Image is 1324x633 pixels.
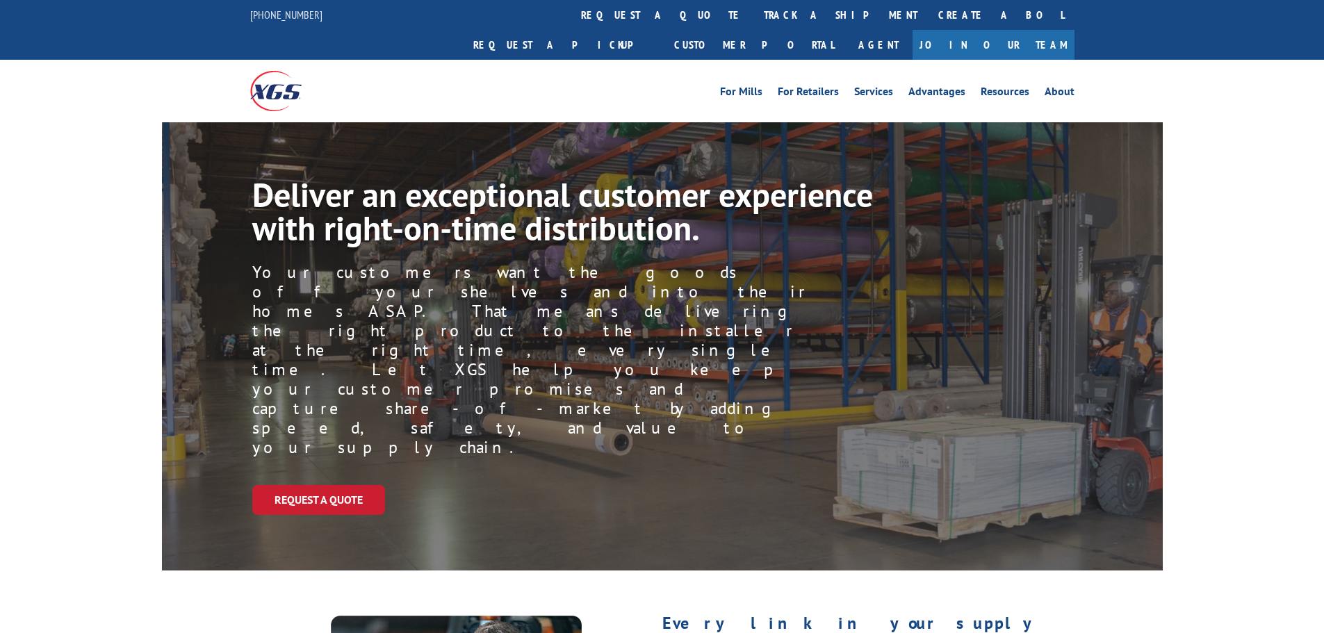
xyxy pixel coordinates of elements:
a: Join Our Team [913,30,1074,60]
a: Services [854,86,893,101]
a: Request a Quote [252,485,385,515]
a: [PHONE_NUMBER] [250,8,322,22]
a: Request a pickup [463,30,664,60]
a: Resources [981,86,1029,101]
a: For Retailers [778,86,839,101]
h1: Deliver an exceptional customer experience with right-on-time distribution. [252,178,878,252]
a: About [1045,86,1074,101]
a: Customer Portal [664,30,844,60]
p: Your customers want the goods off your shelves and into their homes ASAP. That means delivering t... [252,263,808,457]
a: Advantages [908,86,965,101]
a: Agent [844,30,913,60]
a: For Mills [720,86,762,101]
